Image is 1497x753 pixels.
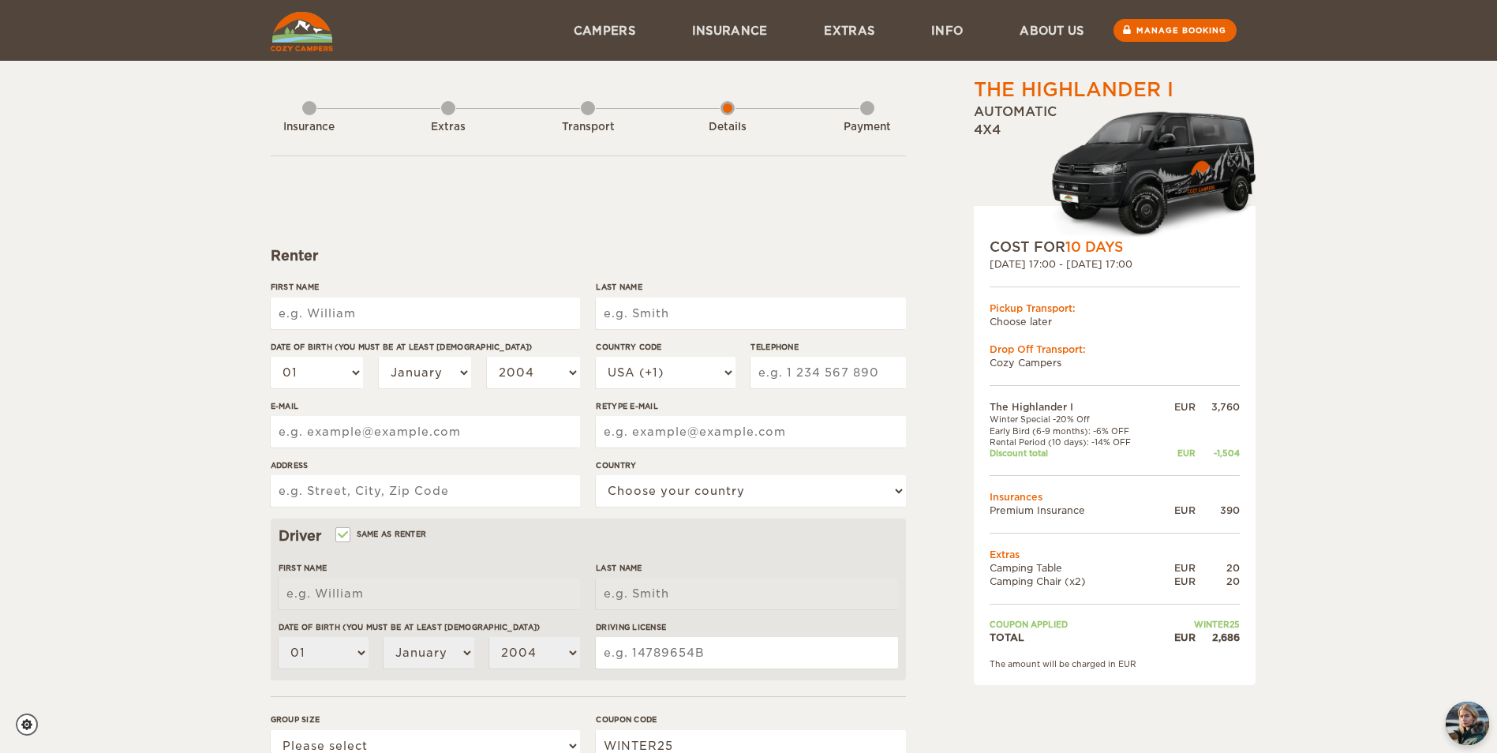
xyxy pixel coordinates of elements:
td: TOTAL [990,631,1161,644]
div: Renter [271,246,906,265]
img: Cozy-3.png [1037,108,1256,238]
a: Cookie settings [16,714,48,736]
input: e.g. William [271,298,580,329]
input: e.g. William [279,578,580,609]
label: Last Name [596,562,897,574]
div: Payment [824,120,911,135]
td: Cozy Campers [990,356,1240,369]
img: Cozy Campers [271,12,333,51]
label: Retype E-mail [596,400,905,412]
div: 20 [1196,561,1240,575]
label: Coupon code [596,714,905,725]
div: EUR [1160,448,1195,459]
input: Same as renter [337,531,347,541]
label: Group size [271,714,580,725]
span: 10 Days [1065,239,1123,255]
td: Winter Special -20% Off [990,414,1161,425]
input: e.g. example@example.com [271,416,580,448]
div: EUR [1160,561,1195,575]
div: EUR [1160,504,1195,517]
label: Same as renter [337,526,427,541]
label: Country [596,459,905,471]
input: e.g. 14789654B [596,637,897,669]
input: e.g. Street, City, Zip Code [271,475,580,507]
div: Extras [405,120,492,135]
div: 390 [1196,504,1240,517]
td: Camping Chair (x2) [990,575,1161,588]
label: Address [271,459,580,471]
label: Driving License [596,621,897,633]
button: chat-button [1446,702,1489,745]
td: Discount total [990,448,1161,459]
label: E-mail [271,400,580,412]
td: Coupon applied [990,619,1161,630]
div: 3,760 [1196,400,1240,414]
td: Rental Period (10 days): -14% OFF [990,436,1161,448]
div: Details [684,120,771,135]
div: EUR [1160,575,1195,588]
td: Camping Table [990,561,1161,575]
div: Transport [545,120,631,135]
div: EUR [1160,631,1195,644]
div: COST FOR [990,238,1240,257]
div: [DATE] 17:00 - [DATE] 17:00 [990,257,1240,271]
div: 2,686 [1196,631,1240,644]
input: e.g. Smith [596,578,897,609]
div: Drop Off Transport: [990,343,1240,356]
div: EUR [1160,400,1195,414]
td: Choose later [990,315,1240,328]
label: Date of birth (You must be at least [DEMOGRAPHIC_DATA]) [279,621,580,633]
a: Manage booking [1113,19,1237,42]
input: e.g. example@example.com [596,416,905,448]
td: Insurances [990,490,1240,504]
div: Pickup Transport: [990,302,1240,315]
input: e.g. 1 234 567 890 [750,357,905,388]
label: Telephone [750,341,905,353]
div: The Highlander I [974,77,1173,103]
div: Insurance [266,120,353,135]
td: Extras [990,548,1240,561]
label: Last Name [596,281,905,293]
div: Automatic 4x4 [974,103,1256,238]
label: First Name [279,562,580,574]
div: The amount will be charged in EUR [990,658,1240,669]
label: Date of birth (You must be at least [DEMOGRAPHIC_DATA]) [271,341,580,353]
input: e.g. Smith [596,298,905,329]
div: -1,504 [1196,448,1240,459]
label: Country Code [596,341,735,353]
td: The Highlander I [990,400,1161,414]
td: WINTER25 [1160,619,1239,630]
img: Freyja at Cozy Campers [1446,702,1489,745]
td: Early Bird (6-9 months): -6% OFF [990,425,1161,436]
div: Driver [279,526,898,545]
td: Premium Insurance [990,504,1161,517]
div: 20 [1196,575,1240,588]
label: First Name [271,281,580,293]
